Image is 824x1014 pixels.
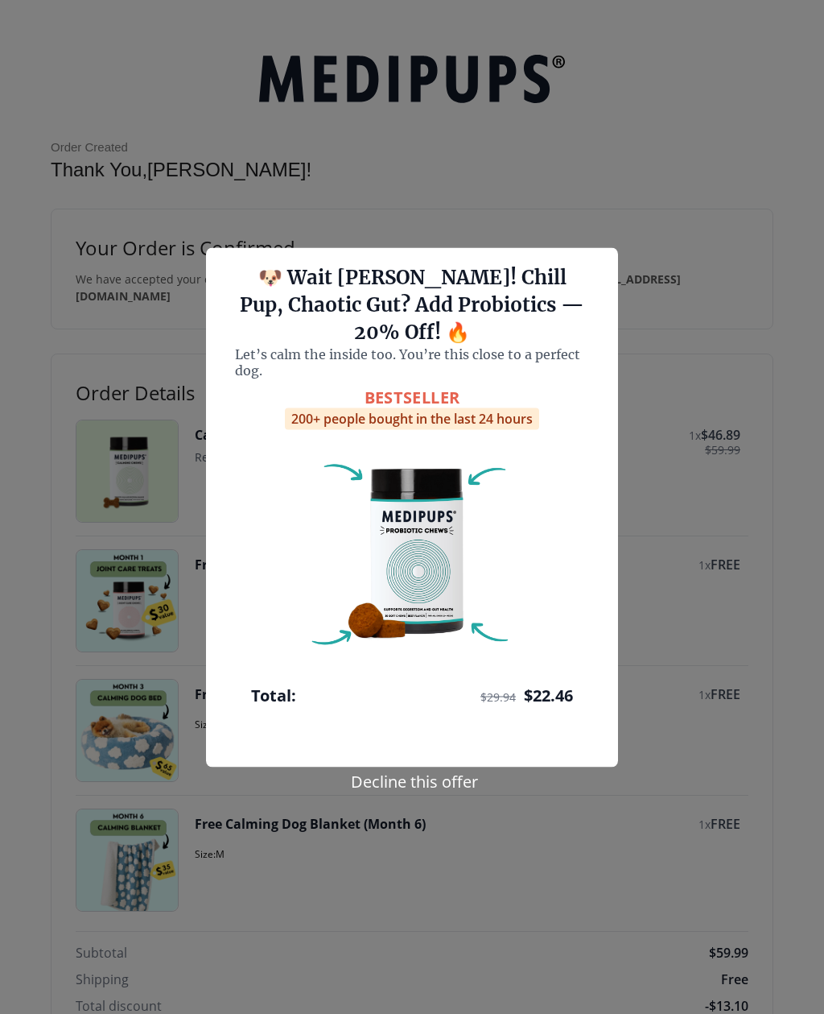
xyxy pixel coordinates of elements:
iframe: Secure payment button frame [251,718,573,751]
h1: 🐶 Wait [PERSON_NAME]! Chill Pup, Chaotic Gut? Add Probiotics — 20% Off! 🔥 [235,263,589,346]
span: Let’s calm the inside too. You’re this close to a perfect dog. [235,346,589,378]
span: Total: [251,684,296,706]
span: $ 22.46 [524,684,573,706]
span: $ 29.94 [480,689,516,704]
div: 200+ people bought in the last 24 hours [285,408,539,429]
img: Probiotic Dog Chews [291,429,533,671]
span: BestSeller [365,386,460,408]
